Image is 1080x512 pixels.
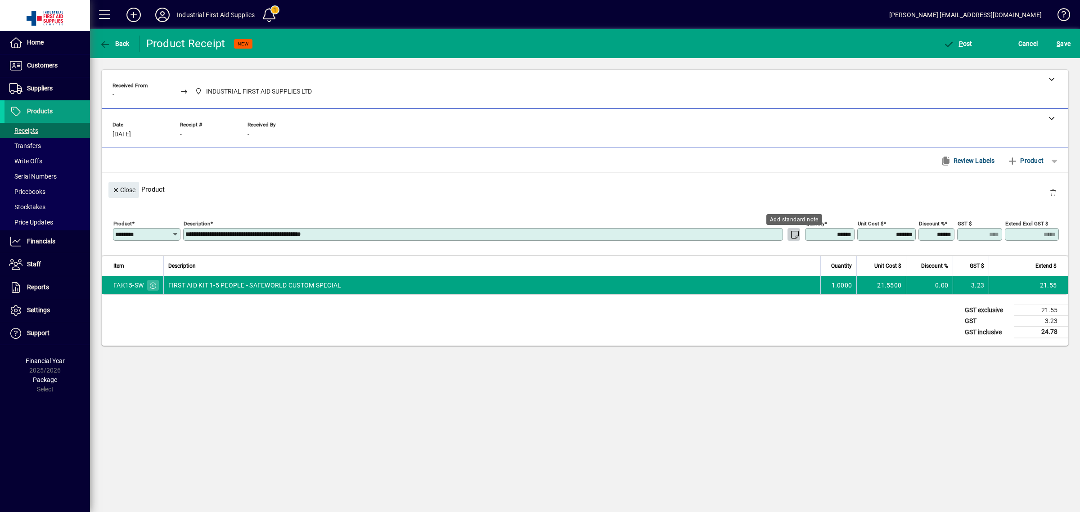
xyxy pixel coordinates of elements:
span: Settings [27,306,50,314]
span: ost [943,40,972,47]
span: [DATE] [112,131,131,138]
a: Write Offs [4,153,90,169]
span: Pricebooks [9,188,45,195]
a: Settings [4,299,90,322]
td: FIRST AID KIT 1-5 PEOPLE - SAFEWORLD CUSTOM SPECIAL [163,276,821,294]
button: Save [1054,36,1073,52]
a: Staff [4,253,90,276]
div: Add standard note [766,214,822,225]
button: Profile [148,7,177,23]
span: - [112,91,114,99]
mat-label: Discount % [919,220,945,227]
span: Description [168,261,196,271]
a: Suppliers [4,77,90,100]
span: Receipts [9,127,38,134]
span: Financials [27,238,55,245]
a: Customers [4,54,90,77]
td: 0.00 [906,276,953,294]
td: 3.23 [953,276,989,294]
button: Product [1003,153,1048,169]
button: Cancel [1016,36,1040,52]
span: Support [27,329,49,337]
div: Product Receipt [146,36,225,51]
app-page-header-button: Delete [1042,189,1064,197]
span: Item [113,261,124,271]
span: Cancel [1018,36,1038,51]
app-page-header-button: Back [90,36,139,52]
a: Stocktakes [4,199,90,215]
span: Review Labels [940,153,994,168]
div: FAK15-SW [113,281,144,290]
span: Customers [27,62,58,69]
td: GST [960,316,1014,327]
span: Product [1007,153,1044,168]
a: Financials [4,230,90,253]
div: Product [102,173,1068,206]
span: Price Updates [9,219,53,226]
td: GST exclusive [960,305,1014,316]
span: Stocktakes [9,203,45,211]
td: 21.55 [989,276,1068,294]
span: - [247,131,249,138]
span: Home [27,39,44,46]
a: Support [4,322,90,345]
span: S [1057,40,1060,47]
span: - [180,131,182,138]
span: Products [27,108,53,115]
span: Financial Year [26,357,65,364]
span: Discount % [921,261,948,271]
span: INDUSTRIAL FIRST AID SUPPLIES LTD [206,87,312,96]
span: Close [112,183,135,198]
button: Add [119,7,148,23]
div: [PERSON_NAME] [EMAIL_ADDRESS][DOMAIN_NAME] [889,8,1042,22]
span: Write Offs [9,157,42,165]
span: P [959,40,963,47]
span: INDUSTRIAL FIRST AID SUPPLIES LTD [193,86,316,97]
button: Back [97,36,132,52]
mat-label: GST $ [958,220,972,227]
a: Knowledge Base [1051,2,1069,31]
button: Post [941,36,975,52]
a: Receipts [4,123,90,138]
a: Serial Numbers [4,169,90,184]
button: Delete [1042,182,1064,203]
span: 21.5500 [877,281,901,290]
span: Suppliers [27,85,53,92]
td: 3.23 [1014,316,1068,327]
span: Transfers [9,142,41,149]
div: Industrial First Aid Supplies [177,8,255,22]
span: ave [1057,36,1071,51]
mat-label: Product [113,220,132,227]
span: Quantity [831,261,852,271]
a: Home [4,31,90,54]
mat-label: Extend excl GST $ [1005,220,1048,227]
td: GST inclusive [960,327,1014,338]
button: Review Labels [936,153,998,169]
span: Staff [27,260,41,268]
a: Transfers [4,138,90,153]
a: Reports [4,276,90,299]
td: 24.78 [1014,327,1068,338]
td: 1.0000 [820,276,856,294]
a: Pricebooks [4,184,90,199]
span: NEW [238,41,249,47]
span: Back [99,40,130,47]
td: 21.55 [1014,305,1068,316]
span: Serial Numbers [9,173,57,180]
span: Reports [27,283,49,291]
span: Package [33,376,57,383]
span: Unit Cost $ [874,261,901,271]
span: GST $ [970,261,984,271]
mat-label: Unit Cost $ [858,220,883,227]
app-page-header-button: Close [106,185,141,193]
mat-label: Description [184,220,210,227]
button: Close [108,182,139,198]
span: Extend $ [1035,261,1057,271]
a: Price Updates [4,215,90,230]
